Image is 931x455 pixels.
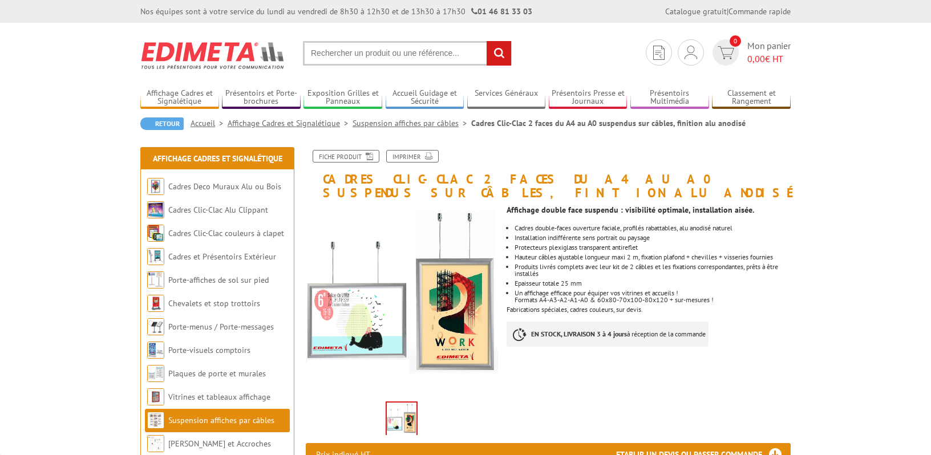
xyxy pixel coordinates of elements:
img: devis rapide [718,46,734,59]
a: Classement et Rangement [712,88,791,107]
span: 0 [730,35,741,47]
a: Plaques de porte et murales [168,368,266,379]
input: Rechercher un produit ou une référence... [303,41,512,66]
strong: EN STOCK, LIVRAISON 3 à 4 jours [531,330,627,338]
input: rechercher [487,41,511,66]
a: Cadres Deco Muraux Alu ou Bois [168,181,281,192]
img: devis rapide [653,46,665,60]
p: Epaisseur totale 25 mm [515,280,791,287]
li: Protecteurs plexiglass transparent antireflet [515,244,791,251]
li: Cadres double-faces ouverture faciale, profilés rabattables, alu anodisé naturel [515,225,791,231]
a: Catalogue gratuit [665,6,727,17]
img: Cadres Clic-Clac couleurs à clapet [147,225,164,242]
a: Exposition Grilles et Panneaux [303,88,382,107]
a: Cadres Clic-Clac couleurs à clapet [168,228,284,238]
a: Cadres et Présentoirs Extérieur [168,251,276,262]
img: Cadres et Présentoirs Extérieur [147,248,164,265]
a: Suspension affiches par câbles [168,415,274,425]
img: Edimeta [140,34,286,76]
a: Suspension affiches par câbles [353,118,471,128]
a: Porte-affiches de sol sur pied [168,275,269,285]
img: Porte-visuels comptoirs [147,342,164,359]
p: Hauteur câbles ajustable longueur maxi 2 m, fixation plafond + chevilles + visseries fournies [515,254,791,261]
a: Vitrines et tableaux affichage [168,392,270,402]
span: 0,00 [747,53,765,64]
a: Affichage Cadres et Signalétique [228,118,353,128]
a: Accueil [191,118,228,128]
p: Produits livrés complets avec leur kit de 2 câbles et les fixations correspondantes, prêts à être... [515,263,791,277]
img: Chevalets et stop trottoirs [147,295,164,312]
img: suspendus_par_cables_214330_1.jpg [387,403,416,438]
a: Affichage Cadres et Signalétique [153,153,282,164]
a: devis rapide 0 Mon panier 0,00€ HT [710,39,791,66]
div: Nos équipes sont à votre service du lundi au vendredi de 8h30 à 12h30 et de 13h30 à 17h30 [140,6,532,17]
img: Vitrines et tableaux affichage [147,388,164,405]
a: Présentoirs et Porte-brochures [222,88,301,107]
a: Fiche produit [313,150,379,162]
img: Cadres Clic-Clac Alu Clippant [147,201,164,218]
div: Fabrications spéciales, cadres couleurs, sur devis. [507,200,799,358]
a: Cadres Clic-Clac Alu Clippant [168,205,268,215]
img: devis rapide [685,46,697,59]
img: Plaques de porte et murales [147,365,164,382]
img: Suspension affiches par câbles [147,412,164,429]
p: Affichage double face suspendu : visibilité optimale, installation aisée. [507,206,791,213]
li: Installation indifférente sens portrait ou paysage [515,234,791,241]
img: Porte-affiches de sol sur pied [147,271,164,289]
a: Porte-visuels comptoirs [168,345,250,355]
p: Un affichage efficace pour équiper vos vitrines et accueils ! Formats A4-A3-A2-A1-A0 & 60x80-70x1... [515,290,791,303]
span: Mon panier [747,39,791,66]
p: à réception de la commande [507,322,709,347]
img: Cimaises et Accroches tableaux [147,435,164,452]
img: suspendus_par_cables_214330_1.jpg [306,205,498,397]
a: Accueil Guidage et Sécurité [386,88,464,107]
a: Services Généraux [467,88,546,107]
a: Porte-menus / Porte-messages [168,322,274,332]
h1: Cadres Clic-Clac 2 faces du A4 au A0 suspendus sur câbles, finition alu anodisé [297,150,799,200]
img: Porte-menus / Porte-messages [147,318,164,335]
a: Affichage Cadres et Signalétique [140,88,219,107]
a: Retour [140,117,184,130]
a: Imprimer [386,150,439,162]
a: Commande rapide [728,6,791,17]
span: € HT [747,52,791,66]
a: Présentoirs Multimédia [630,88,709,107]
a: Chevalets et stop trottoirs [168,298,260,308]
a: Présentoirs Presse et Journaux [549,88,628,107]
strong: 01 46 81 33 03 [471,6,532,17]
div: | [665,6,791,17]
li: Cadres Clic-Clac 2 faces du A4 au A0 suspendus sur câbles, finition alu anodisé [471,117,746,129]
img: Cadres Deco Muraux Alu ou Bois [147,178,164,195]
